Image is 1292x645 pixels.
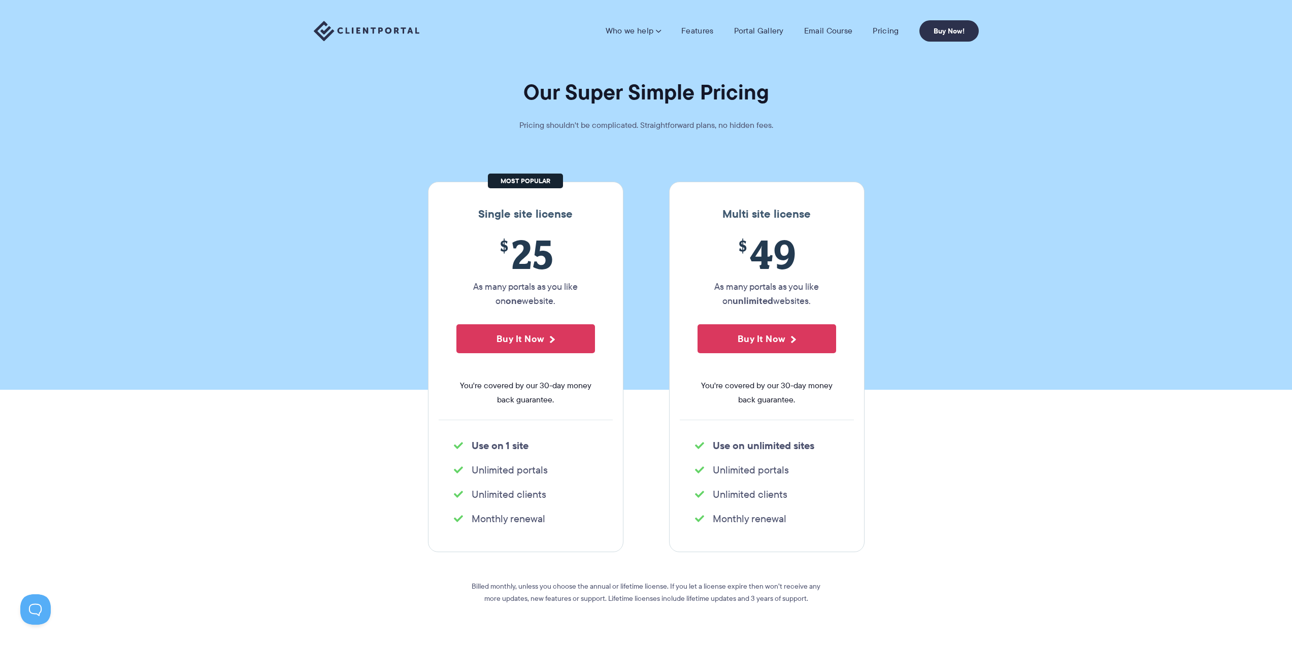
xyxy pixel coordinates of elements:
iframe: Toggle Customer Support [20,594,51,625]
span: 25 [456,231,595,277]
a: Email Course [804,26,853,36]
span: You're covered by our 30-day money back guarantee. [456,379,595,407]
a: Who we help [606,26,661,36]
li: Unlimited clients [454,487,598,501]
button: Buy It Now [698,324,836,353]
a: Features [681,26,713,36]
strong: Use on unlimited sites [713,438,814,453]
li: Unlimited clients [695,487,839,501]
p: Pricing shouldn't be complicated. Straightforward plans, no hidden fees. [494,118,799,132]
p: As many portals as you like on website. [456,280,595,308]
strong: one [506,294,522,308]
p: As many portals as you like on websites. [698,280,836,308]
span: You're covered by our 30-day money back guarantee. [698,379,836,407]
p: Billed monthly, unless you choose the annual or lifetime license. If you let a license expire the... [463,580,829,604]
span: 49 [698,231,836,277]
li: Unlimited portals [454,463,598,477]
h3: Single site license [439,208,613,221]
strong: Use on 1 site [472,438,528,453]
li: Unlimited portals [695,463,839,477]
a: Buy Now! [919,20,979,42]
a: Portal Gallery [734,26,784,36]
a: Pricing [873,26,899,36]
strong: unlimited [733,294,773,308]
li: Monthly renewal [695,512,839,526]
button: Buy It Now [456,324,595,353]
h3: Multi site license [680,208,854,221]
li: Monthly renewal [454,512,598,526]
